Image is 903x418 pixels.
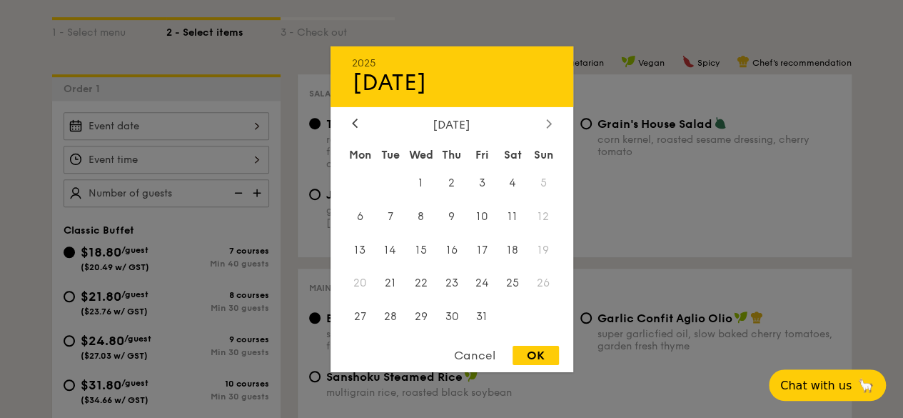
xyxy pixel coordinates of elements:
span: 14 [375,234,405,265]
span: 30 [436,302,467,332]
span: 1 [405,167,436,198]
span: 21 [375,268,405,299]
div: Sat [498,141,528,167]
span: 3 [467,167,498,198]
span: 29 [405,302,436,332]
div: Tue [375,141,405,167]
span: 4 [498,167,528,198]
span: Chat with us [780,379,852,392]
span: 19 [528,234,559,265]
span: 17 [467,234,498,265]
span: 24 [467,268,498,299]
div: [DATE] [352,117,552,131]
div: [DATE] [352,69,552,96]
span: 13 [345,234,375,265]
div: OK [513,346,559,365]
span: 6 [345,201,375,232]
span: 28 [375,302,405,332]
div: Thu [436,141,467,167]
span: 15 [405,234,436,265]
span: 8 [405,201,436,232]
span: 27 [345,302,375,332]
div: Fri [467,141,498,167]
span: 18 [498,234,528,265]
span: 20 [345,268,375,299]
div: Wed [405,141,436,167]
span: 9 [436,201,467,232]
div: 2025 [352,56,552,69]
div: Mon [345,141,375,167]
span: 10 [467,201,498,232]
span: 31 [467,302,498,332]
span: 🦙 [857,377,874,394]
span: 22 [405,268,436,299]
span: 16 [436,234,467,265]
button: Chat with us🦙 [769,369,886,401]
span: 25 [498,268,528,299]
div: Sun [528,141,559,167]
span: 5 [528,167,559,198]
span: 12 [528,201,559,232]
span: 7 [375,201,405,232]
span: 23 [436,268,467,299]
span: 11 [498,201,528,232]
span: 26 [528,268,559,299]
div: Cancel [440,346,510,365]
span: 2 [436,167,467,198]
